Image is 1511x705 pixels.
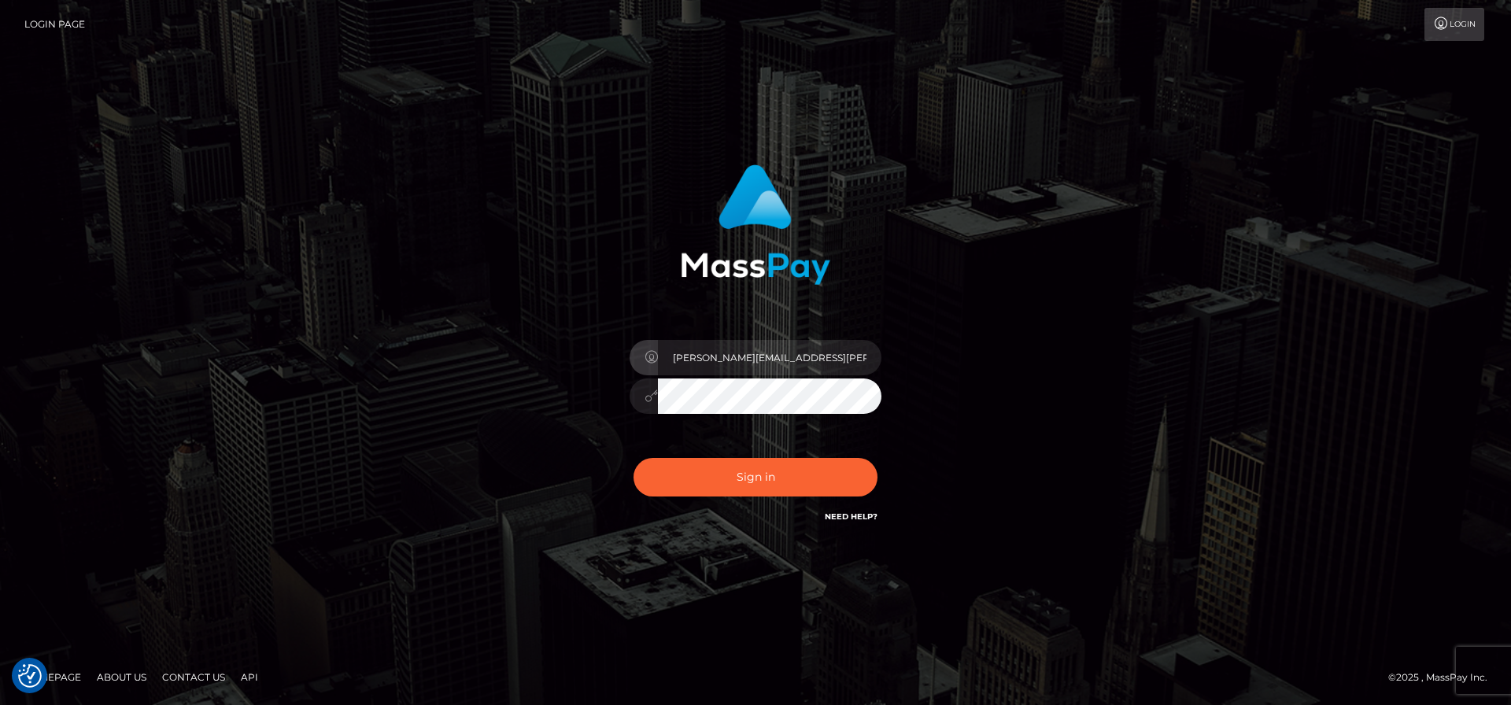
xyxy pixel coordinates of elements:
a: API [235,665,264,689]
button: Sign in [634,458,877,496]
a: Contact Us [156,665,231,689]
a: Homepage [17,665,87,689]
a: Login [1424,8,1484,41]
input: Username... [658,340,881,375]
button: Consent Preferences [18,664,42,688]
div: © 2025 , MassPay Inc. [1388,669,1499,686]
img: MassPay Login [681,164,830,285]
a: Login Page [24,8,85,41]
img: Revisit consent button [18,664,42,688]
a: About Us [91,665,153,689]
a: Need Help? [825,511,877,522]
